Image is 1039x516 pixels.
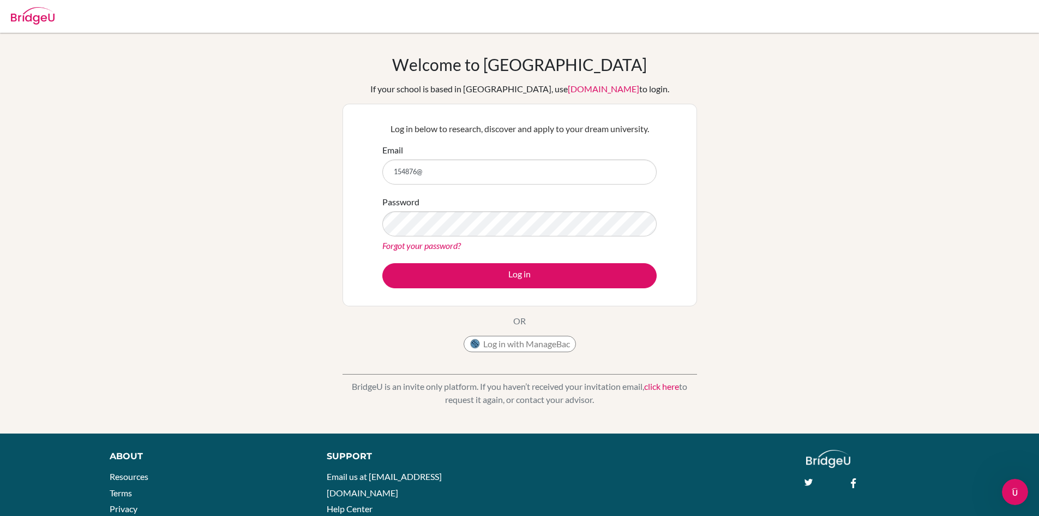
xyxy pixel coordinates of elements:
label: Email [382,144,403,157]
a: [DOMAIN_NAME] [568,84,639,94]
a: Email us at [EMAIL_ADDRESS][DOMAIN_NAME] [327,471,442,498]
label: Password [382,195,419,209]
button: Log in [382,263,657,288]
a: Privacy [110,503,137,514]
a: Forgot your password? [382,240,461,251]
iframe: Intercom live chat [1002,479,1028,505]
a: Resources [110,471,148,482]
a: click here [644,381,679,392]
button: Log in with ManageBac [464,336,576,352]
a: Terms [110,488,132,498]
div: About [110,450,302,463]
p: Log in below to research, discover and apply to your dream university. [382,122,657,135]
a: Help Center [327,503,373,514]
img: Bridge-U [11,7,55,25]
h1: Welcome to [GEOGRAPHIC_DATA] [392,55,647,74]
div: If your school is based in [GEOGRAPHIC_DATA], use to login. [370,82,669,96]
img: logo_white@2x-f4f0deed5e89b7ecb1c2cc34c3e3d731f90f0f143d5ea2071677605dd97b5244.png [806,450,850,468]
div: Support [327,450,507,463]
p: BridgeU is an invite only platform. If you haven’t received your invitation email, to request it ... [343,380,697,406]
p: OR [513,315,526,328]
